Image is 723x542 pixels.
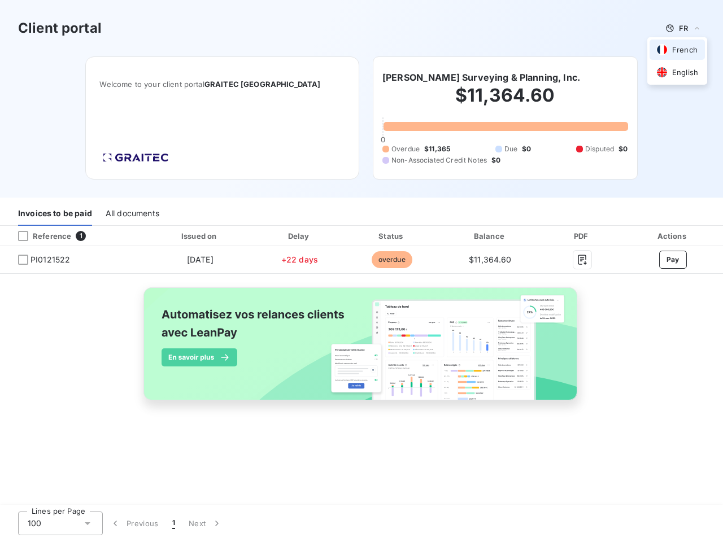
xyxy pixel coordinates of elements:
[148,230,252,242] div: Issued on
[133,281,590,419] img: banner
[31,254,70,265] span: PI0121522
[9,231,71,241] div: Reference
[372,251,412,268] span: overdue
[165,512,182,535] button: 1
[659,251,687,269] button: Pay
[672,45,698,55] span: French
[469,255,512,264] span: $11,364.60
[441,230,539,242] div: Balance
[172,518,175,529] span: 1
[585,144,614,154] span: Disputed
[187,255,214,264] span: [DATE]
[382,84,628,118] h2: $11,364.60
[106,202,159,226] div: All documents
[204,80,321,89] span: GRAITEC [GEOGRAPHIC_DATA]
[256,230,342,242] div: Delay
[522,144,531,154] span: $0
[99,80,345,89] span: Welcome to your client portal
[18,202,92,226] div: Invoices to be paid
[491,155,500,165] span: $0
[424,144,450,154] span: $11,365
[281,255,318,264] span: +22 days
[619,144,628,154] span: $0
[28,518,41,529] span: 100
[182,512,229,535] button: Next
[381,135,385,144] span: 0
[99,150,172,165] img: Company logo
[504,144,517,154] span: Due
[18,18,102,38] h3: Client portal
[103,512,165,535] button: Previous
[544,230,621,242] div: PDF
[76,231,86,241] span: 1
[391,144,420,154] span: Overdue
[391,155,487,165] span: Non-Associated Credit Notes
[672,67,698,78] span: English
[625,230,721,242] div: Actions
[347,230,437,242] div: Status
[679,24,688,33] span: FR
[382,71,580,84] h6: [PERSON_NAME] Surveying & Planning, Inc.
